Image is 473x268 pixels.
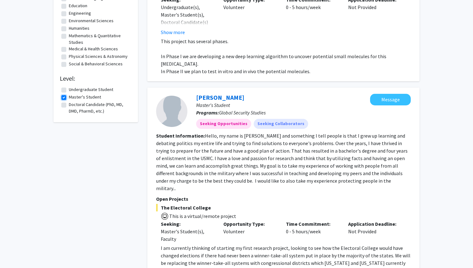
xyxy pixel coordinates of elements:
[161,53,411,68] p: In Phase I we are developing a new deep learning algorithm to uncover potential small molecules f...
[281,220,344,243] div: 0 - 5 hours/week
[223,220,277,228] p: Opportunity Type:
[169,213,236,219] span: This is a virtual/remote project
[156,133,408,191] fg-read-more: Hello, my name is [PERSON_NAME] and something I tell people is that I grew up learning and debati...
[156,204,411,211] span: The Electoral College
[161,28,185,36] button: Show more
[5,240,27,263] iframe: Chat
[69,101,130,114] label: Doctoral Candidate (PhD, MD, DMD, PharmD, etc.)
[161,38,411,45] p: This project has several phases.
[69,61,123,67] label: Social & Behavioral Sciences
[69,25,89,32] label: Humanities
[161,68,411,75] p: In Phase II we plan to test in vitro and in vivo the potential molecules.
[69,94,101,100] label: Master's Student
[370,94,411,105] button: Message John Ramsey
[343,220,406,243] div: Not Provided
[60,75,132,82] h2: Level:
[69,10,91,17] label: Engineering
[196,109,219,116] b: Programs:
[156,133,205,139] b: Student Information:
[161,3,214,78] div: Undergraduate(s), Master's Student(s), Doctoral Candidate(s) (PhD, MD, DMD, PharmD, etc.), Postdo...
[219,109,266,116] span: Global Security Studies
[69,46,118,52] label: Medical & Health Sciences
[161,220,214,228] p: Seeking:
[161,228,214,243] div: Master's Student(s), Faculty
[196,119,251,129] mat-chip: Seeking Opportunities
[69,53,128,60] label: Physical Sciences & Astronomy
[69,3,87,9] label: Education
[156,196,188,202] span: Open Projects
[69,86,113,93] label: Undergraduate Student
[219,220,281,243] div: Volunteer
[254,119,308,129] mat-chip: Seeking Collaborators
[69,18,114,24] label: Environmental Sciences
[196,94,244,101] a: [PERSON_NAME]
[348,220,401,228] p: Application Deadline:
[196,102,230,108] span: Master's Student
[286,220,339,228] p: Time Commitment:
[69,33,130,46] label: Mathematics & Quantitative Studies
